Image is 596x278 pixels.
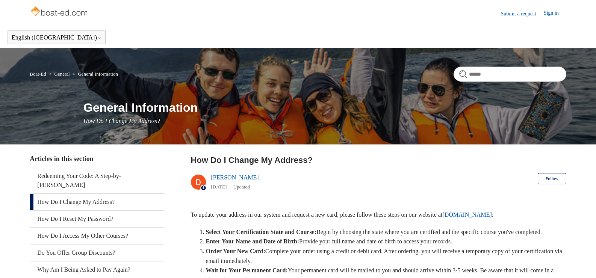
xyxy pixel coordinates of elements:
li: Begin by choosing the state where you are certified and the specific course you've completed. [206,227,566,237]
a: Boat-Ed [30,71,46,77]
li: Updated [233,184,250,190]
strong: Select Your Certification State and Course: [206,229,317,235]
button: English ([GEOGRAPHIC_DATA]) [12,34,101,41]
a: [DOMAIN_NAME] [442,211,492,218]
li: Complete your order using a credit or debit card. After ordering, you will receive a temporary co... [206,246,566,266]
img: Boat-Ed Help Center home page [30,5,89,20]
strong: Order Your New Card: [206,248,265,254]
a: Why Am I Being Asked to Pay Again? [30,261,164,278]
time: 03/06/2024, 12:29 [211,184,227,190]
strong: Wait for Your Permanent Card: [206,267,288,273]
a: How Do I Reset My Password? [30,211,164,227]
li: General [47,71,71,77]
input: Search [454,67,566,82]
h1: General Information [83,99,566,117]
a: Submit a request [501,10,544,18]
a: [PERSON_NAME] [211,174,259,181]
li: Boat-Ed [30,71,47,77]
a: Do You Offer Group Discounts? [30,245,164,261]
a: How Do I Change My Address? [30,194,164,210]
li: General Information [71,71,118,77]
a: Redeeming Your Code: A Step-by-[PERSON_NAME] [30,168,164,193]
span: How Do I Change My Address? [83,118,160,124]
strong: Enter Your Name and Date of Birth: [206,238,300,245]
span: Articles in this section [30,155,93,163]
p: To update your address in our system and request a new card, please follow these steps on our web... [191,210,566,220]
a: General [54,71,70,77]
button: Follow Article [538,173,566,184]
a: Sign in [544,9,566,18]
a: General Information [78,71,118,77]
li: Provide your full name and date of birth to access your records. [206,237,566,246]
h2: How Do I Change My Address? [191,154,566,166]
a: How Do I Access My Other Courses? [30,228,164,244]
